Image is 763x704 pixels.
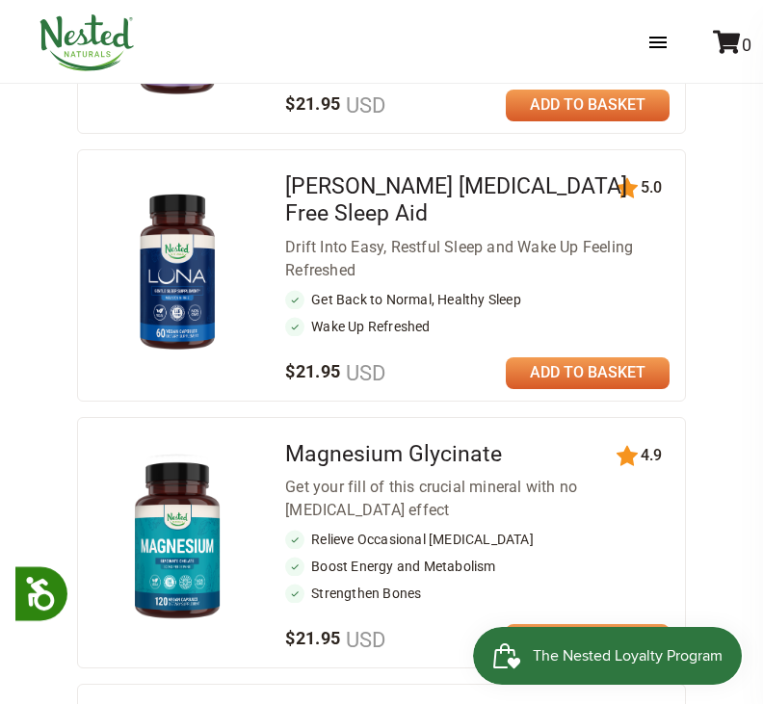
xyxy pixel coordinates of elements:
[285,317,670,336] li: Wake Up Refreshed
[285,361,386,381] span: $21.95
[473,627,744,685] iframe: Button to open loyalty program pop-up
[285,441,502,467] a: Magnesium Glycinate
[341,93,386,117] span: USD
[742,35,751,55] span: 0
[285,584,670,603] li: Strengthen Bones
[341,628,386,652] span: USD
[285,236,670,282] div: Drift Into Easy, Restful Sleep and Wake Up Feeling Refreshed
[285,290,670,309] li: Get Back to Normal, Healthy Sleep
[713,35,751,55] a: 0
[39,14,135,71] img: Nested Naturals
[285,93,386,114] span: $21.95
[285,173,627,227] a: [PERSON_NAME] [MEDICAL_DATA] Free Sleep Aid
[109,184,246,362] img: LUNA Melatonin Free Sleep Aid
[285,628,386,648] span: $21.95
[285,530,670,549] li: Relieve Occasional [MEDICAL_DATA]
[285,557,670,576] li: Boost Energy and Metabolism
[109,451,246,629] img: Magnesium Glycinate
[285,476,670,522] div: Get your fill of this crucial mineral with no [MEDICAL_DATA] effect
[341,361,386,385] span: USD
